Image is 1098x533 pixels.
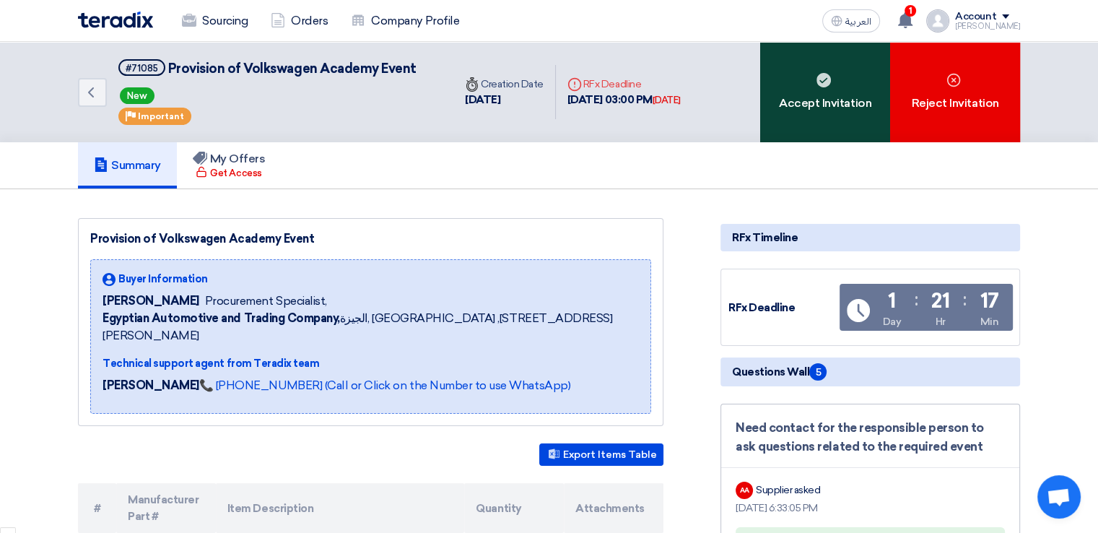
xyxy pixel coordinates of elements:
[955,22,1020,30] div: [PERSON_NAME]
[653,93,681,108] div: [DATE]
[915,287,918,313] div: :
[955,11,996,23] div: Account
[103,310,639,344] span: الجيزة, [GEOGRAPHIC_DATA] ,[STREET_ADDRESS][PERSON_NAME]
[736,419,1005,456] div: Need contact for the responsible person to ask questions related to the required event
[567,77,681,92] div: RFx Deadline
[567,92,681,108] div: [DATE] 03:00 PM
[170,5,259,37] a: Sourcing
[732,363,827,381] span: Questions Wall
[882,314,901,329] div: Day
[205,292,327,310] span: Procurement Specialist,
[196,166,261,181] div: Get Access
[259,5,339,37] a: Orders
[845,17,871,27] span: العربية
[980,291,998,311] div: 17
[931,291,949,311] div: 21
[822,9,880,32] button: العربية
[193,152,266,166] h5: My Offers
[78,483,116,533] th: #
[78,142,177,188] a: Summary
[736,500,1005,516] div: [DATE] 6:33:05 PM
[116,483,216,533] th: Manufacturer Part #
[138,111,184,121] span: Important
[90,230,651,248] div: Provision of Volkswagen Academy Event
[78,12,153,28] img: Teradix logo
[465,77,544,92] div: Creation Date
[809,363,827,381] span: 5
[126,64,158,73] div: #71085
[926,9,949,32] img: profile_test.png
[103,378,199,392] strong: [PERSON_NAME]
[465,92,544,108] div: [DATE]
[1037,475,1081,519] a: Open chat
[756,482,820,498] div: Supplier asked
[177,142,282,188] a: My Offers Get Access
[720,224,1020,251] div: RFx Timeline
[168,61,417,77] span: Provision of Volkswagen Academy Event
[890,42,1020,142] div: Reject Invitation
[339,5,471,37] a: Company Profile
[905,5,916,17] span: 1
[564,483,663,533] th: Attachments
[539,443,663,466] button: Export Items Table
[980,314,999,329] div: Min
[103,311,340,325] b: Egyptian Automotive and Trading Company,
[736,482,753,499] div: AA
[464,483,564,533] th: Quantity
[963,287,967,313] div: :
[118,59,417,77] h5: Provision of Volkswagen Academy Event
[888,291,896,311] div: 1
[199,378,570,392] a: 📞 [PHONE_NUMBER] (Call or Click on the Number to use WhatsApp)
[120,87,154,104] span: New
[216,483,465,533] th: Item Description
[118,272,208,287] span: Buyer Information
[103,292,199,310] span: [PERSON_NAME]
[94,158,161,173] h5: Summary
[103,356,639,371] div: Technical support agent from Teradix team
[728,300,837,316] div: RFx Deadline
[936,314,946,329] div: Hr
[760,42,890,142] div: Accept Invitation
